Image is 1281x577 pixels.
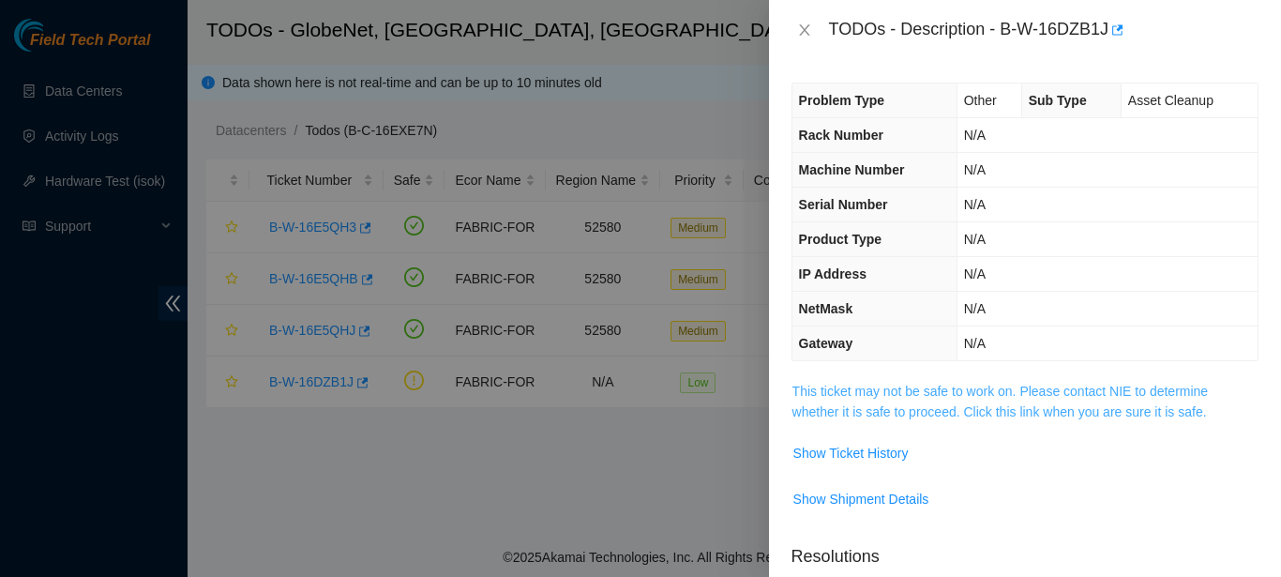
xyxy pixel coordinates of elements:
[799,301,853,316] span: NetMask
[792,438,910,468] button: Show Ticket History
[799,93,885,108] span: Problem Type
[792,384,1209,419] a: This ticket may not be safe to work on. Please contact NIE to determine whether it is safe to pro...
[799,232,882,247] span: Product Type
[797,23,812,38] span: close
[964,336,986,351] span: N/A
[964,301,986,316] span: N/A
[964,162,986,177] span: N/A
[799,266,867,281] span: IP Address
[1029,93,1087,108] span: Sub Type
[791,22,818,39] button: Close
[799,128,883,143] span: Rack Number
[964,232,986,247] span: N/A
[964,128,986,143] span: N/A
[793,489,929,509] span: Show Shipment Details
[964,266,986,281] span: N/A
[799,197,888,212] span: Serial Number
[799,336,853,351] span: Gateway
[791,529,1258,569] p: Resolutions
[829,15,1258,45] div: TODOs - Description - B-W-16DZB1J
[964,197,986,212] span: N/A
[792,484,930,514] button: Show Shipment Details
[799,162,905,177] span: Machine Number
[793,443,909,463] span: Show Ticket History
[964,93,997,108] span: Other
[1128,93,1213,108] span: Asset Cleanup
